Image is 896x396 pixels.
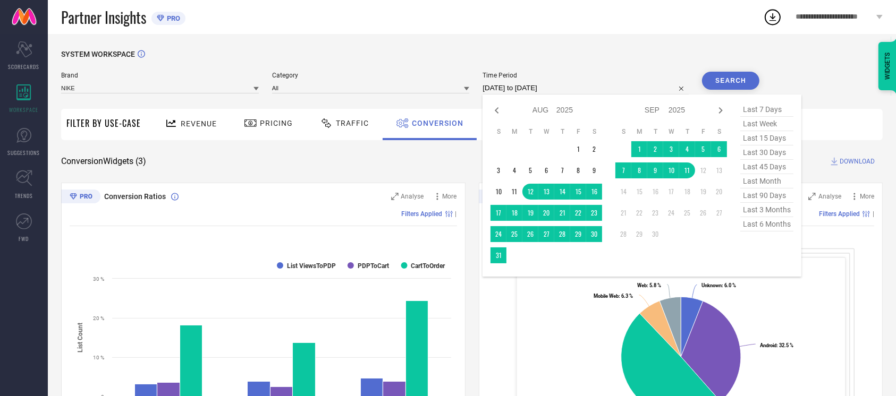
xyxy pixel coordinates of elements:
[554,162,570,178] td: Thu Aug 07 2025
[522,127,538,136] th: Tuesday
[631,127,647,136] th: Monday
[164,14,180,22] span: PRO
[93,315,104,321] text: 20 %
[740,145,793,160] span: last 30 days
[586,127,602,136] th: Saturday
[808,193,816,200] svg: Zoom
[637,282,661,288] text: : 5.8 %
[840,156,875,167] span: DOWNLOAD
[8,149,40,157] span: SUGGESTIONS
[760,342,793,348] text: : 32.5 %
[819,210,860,218] span: Filters Applied
[631,141,647,157] td: Mon Sep 01 2025
[570,184,586,200] td: Fri Aug 15 2025
[740,117,793,131] span: last week
[554,184,570,200] td: Thu Aug 14 2025
[631,205,647,221] td: Mon Sep 22 2025
[506,205,522,221] td: Mon Aug 18 2025
[647,141,663,157] td: Tue Sep 02 2025
[695,205,711,221] td: Fri Sep 26 2025
[570,205,586,221] td: Fri Aug 22 2025
[631,226,647,242] td: Mon Sep 29 2025
[181,119,217,128] span: Revenue
[637,282,647,288] tspan: Web
[631,184,647,200] td: Mon Sep 15 2025
[679,205,695,221] td: Thu Sep 25 2025
[61,72,259,79] span: Brand
[873,210,874,218] span: |
[411,262,446,270] text: CartToOrder
[593,293,618,299] tspan: Mobile Web
[586,184,602,200] td: Sat Aug 16 2025
[711,162,727,178] td: Sat Sep 13 2025
[491,184,506,200] td: Sun Aug 10 2025
[695,127,711,136] th: Friday
[615,162,631,178] td: Sun Sep 07 2025
[695,141,711,157] td: Fri Sep 05 2025
[522,226,538,242] td: Tue Aug 26 2025
[412,119,463,127] span: Conversion
[538,205,554,221] td: Wed Aug 20 2025
[663,127,679,136] th: Wednesday
[701,283,736,289] text: : 6.0 %
[586,205,602,221] td: Sat Aug 23 2025
[740,174,793,188] span: last month
[711,127,727,136] th: Saturday
[647,184,663,200] td: Tue Sep 16 2025
[663,141,679,157] td: Wed Sep 03 2025
[522,184,538,200] td: Tue Aug 12 2025
[104,192,166,201] span: Conversion Ratios
[701,283,722,289] tspan: Unknown
[570,226,586,242] td: Fri Aug 29 2025
[711,205,727,221] td: Sat Sep 27 2025
[538,184,554,200] td: Wed Aug 13 2025
[860,193,874,200] span: More
[491,226,506,242] td: Sun Aug 24 2025
[336,119,369,127] span: Traffic
[455,210,457,218] span: |
[679,184,695,200] td: Thu Sep 18 2025
[61,50,135,58] span: SYSTEM WORKSPACE
[631,162,647,178] td: Mon Sep 08 2025
[615,205,631,221] td: Sun Sep 21 2025
[586,141,602,157] td: Sat Aug 02 2025
[483,82,689,94] input: Select time period
[491,247,506,263] td: Sun Aug 31 2025
[647,226,663,242] td: Tue Sep 30 2025
[491,205,506,221] td: Sun Aug 17 2025
[391,193,399,200] svg: Zoom
[402,210,443,218] span: Filters Applied
[522,205,538,221] td: Tue Aug 19 2025
[647,127,663,136] th: Tuesday
[593,293,632,299] text: : 6.3 %
[93,276,104,282] text: 30 %
[740,160,793,174] span: last 45 days
[695,184,711,200] td: Fri Sep 19 2025
[702,72,759,90] button: Search
[77,323,84,352] tspan: List Count
[663,184,679,200] td: Wed Sep 17 2025
[61,6,146,28] span: Partner Insights
[760,342,776,348] tspan: Android
[522,162,538,178] td: Tue Aug 05 2025
[401,193,424,200] span: Analyse
[570,141,586,157] td: Fri Aug 01 2025
[61,190,100,205] div: Premium
[443,193,457,200] span: More
[586,226,602,242] td: Sat Aug 30 2025
[615,127,631,136] th: Sunday
[615,184,631,200] td: Sun Sep 14 2025
[663,205,679,221] td: Wed Sep 24 2025
[358,262,389,270] text: PDPToCart
[506,127,522,136] th: Monday
[491,127,506,136] th: Sunday
[272,72,470,79] span: Category
[538,226,554,242] td: Wed Aug 27 2025
[479,190,518,205] div: Premium
[491,162,506,178] td: Sun Aug 03 2025
[554,205,570,221] td: Thu Aug 21 2025
[506,226,522,242] td: Mon Aug 25 2025
[711,141,727,157] td: Sat Sep 06 2025
[66,117,141,130] span: Filter By Use-Case
[647,162,663,178] td: Tue Sep 09 2025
